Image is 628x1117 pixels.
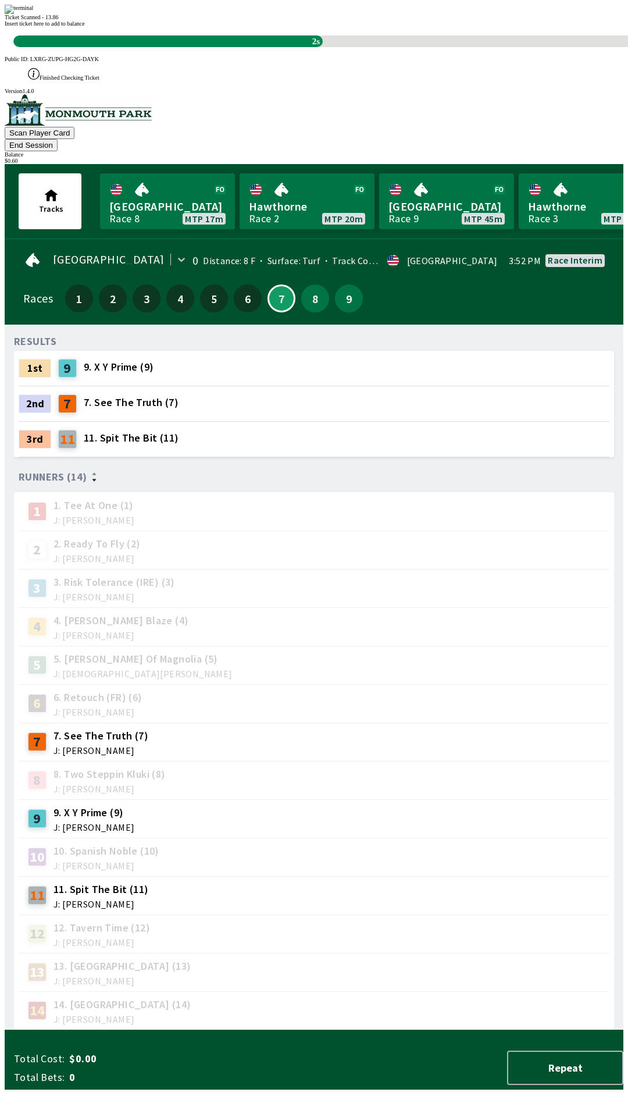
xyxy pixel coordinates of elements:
span: J: [PERSON_NAME] [53,515,134,525]
span: 3. Risk Tolerance (IRE) (3) [53,575,175,590]
span: [GEOGRAPHIC_DATA] [109,199,226,214]
span: 1. Tee At One (1) [53,498,134,513]
span: 14. [GEOGRAPHIC_DATA] (14) [53,997,191,1012]
div: Ticket Scanned - 13.86 [5,14,623,20]
span: $0.00 [69,1052,252,1066]
span: 11. Spit The Bit (11) [53,882,148,897]
span: 6 [237,294,259,303]
span: 7. See The Truth (7) [84,395,179,410]
button: 9 [335,284,363,312]
span: Total Bets: [14,1070,65,1084]
div: 0 [192,256,198,265]
div: $ 0.60 [5,158,623,164]
span: 3:52 PM [509,256,541,265]
span: 6. Retouch (FR) (6) [53,690,142,705]
span: LXRG-ZUPG-HG2G-DAYK [30,56,99,62]
span: 9 [338,294,360,303]
div: 6 [28,694,47,713]
span: MTP 20m [324,214,363,223]
div: Public ID: [5,56,623,62]
span: 5. [PERSON_NAME] Of Magnolia (5) [53,652,233,667]
button: End Session [5,139,58,151]
span: J: [PERSON_NAME] [53,784,166,794]
span: 5 [203,294,225,303]
span: [GEOGRAPHIC_DATA] [53,255,165,264]
a: HawthorneRace 2MTP 20m [240,173,374,229]
span: Track Condition: Heavy [320,255,428,266]
button: 7 [267,284,295,312]
a: [GEOGRAPHIC_DATA]Race 9MTP 45m [379,173,514,229]
div: 7 [58,394,77,413]
span: 1 [68,294,90,303]
div: 1 [28,502,47,521]
span: 9. X Y Prime (9) [53,805,134,820]
div: 11 [58,430,77,449]
span: J: [PERSON_NAME] [53,631,188,640]
div: Balance [5,151,623,158]
span: J: [PERSON_NAME] [53,592,175,602]
button: 3 [133,284,160,312]
span: 4 [169,294,191,303]
div: 3 [28,579,47,597]
span: 7. See The Truth (7) [53,728,148,744]
div: 13 [28,963,47,981]
span: J: [PERSON_NAME] [53,899,148,909]
div: 9 [28,809,47,828]
button: Tracks [19,173,81,229]
span: 3 [135,294,158,303]
span: MTP 45m [464,214,502,223]
span: 10. Spanish Noble (10) [53,844,159,859]
span: J: [PERSON_NAME] [53,1015,191,1024]
span: Insert ticket here to add to balance [5,20,85,27]
button: 4 [166,284,194,312]
span: 7 [272,296,291,301]
span: J: [PERSON_NAME] [53,938,150,947]
div: 1st [19,359,51,378]
span: 2. Ready To Fly (2) [53,536,141,552]
span: MTP 17m [185,214,223,223]
div: 11 [28,886,47,905]
span: J: [PERSON_NAME] [53,554,141,563]
div: 4 [28,617,47,636]
span: 8. Two Steppin Kluki (8) [53,767,166,782]
div: Races [23,294,53,303]
div: Version 1.4.0 [5,88,623,94]
div: 12 [28,924,47,943]
div: Runners (14) [19,471,609,483]
div: 10 [28,848,47,866]
div: 2 [28,540,47,559]
div: 3rd [19,430,51,449]
button: Repeat [507,1051,623,1085]
span: 13. [GEOGRAPHIC_DATA] (13) [53,959,191,974]
span: Repeat [518,1061,613,1075]
span: J: [PERSON_NAME] [53,707,142,717]
div: 2nd [19,394,51,413]
span: Total Cost: [14,1052,65,1066]
div: [GEOGRAPHIC_DATA] [407,256,498,265]
span: Runners (14) [19,472,87,482]
div: Race 2 [249,214,279,223]
div: Race 8 [109,214,140,223]
button: 6 [234,284,262,312]
span: [GEOGRAPHIC_DATA] [388,199,505,214]
button: 1 [65,284,93,312]
div: Race interim [548,255,602,265]
button: Scan Player Card [5,127,74,139]
div: 7 [28,732,47,751]
span: 2 [102,294,124,303]
span: 12. Tavern Time (12) [53,920,150,935]
span: Distance: 8 F [203,255,255,266]
span: Finished Checking Ticket [40,74,99,81]
span: 9. X Y Prime (9) [84,360,154,375]
span: J: [PERSON_NAME] [53,976,191,986]
span: 8 [304,294,326,303]
span: Surface: Turf [255,255,320,266]
span: J: [PERSON_NAME] [53,861,159,870]
div: 5 [28,656,47,674]
button: 5 [200,284,228,312]
div: Race 3 [528,214,558,223]
div: Race 9 [388,214,419,223]
div: 9 [58,359,77,378]
img: terminal [5,5,33,14]
span: Hawthorne [249,199,365,214]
